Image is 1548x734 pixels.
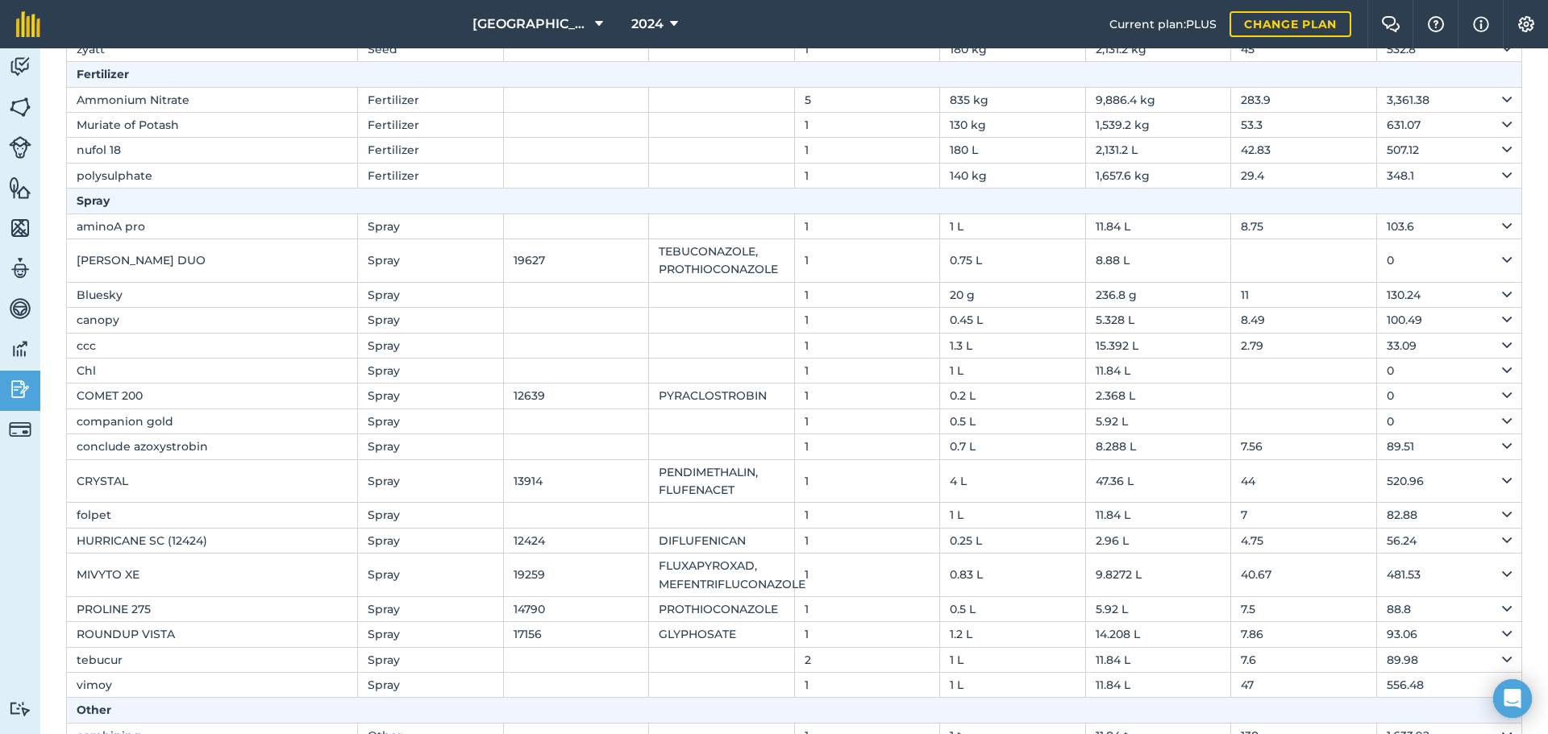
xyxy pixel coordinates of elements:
td: Spray [358,647,504,672]
td: 8.288 L [1085,434,1231,459]
td: 7.86 [1231,622,1377,647]
tr: canopySpray10.45 L5.328 L8.49100.49 [67,308,1522,333]
tr: HURRICANE SC (12424)Spray12424DIFLUFENICAN10.25 L2.96 L4.7556.24 [67,528,1522,553]
td: ccc [67,333,358,358]
td: 11.84 L [1085,503,1231,528]
td: 1 [794,459,940,503]
td: 12639 [503,384,649,408]
td: Spray [358,528,504,553]
td: Spray [358,384,504,408]
td: DIFLUFENICAN [649,528,795,553]
tr: vimoySpray11 L11.84 L47556.48 [67,673,1522,698]
tr: ROUNDUP VISTASpray17156GLYPHOSATE11.2 L14.208 L7.8693.06 [67,622,1522,647]
td: 7.5 [1231,596,1377,621]
a: Change plan [1230,11,1351,37]
td: Spray [358,673,504,698]
td: 2,131.2 L [1085,138,1231,163]
td: 40.67 [1231,554,1377,597]
td: 556.48 [1376,673,1522,698]
td: 14790 [503,596,649,621]
td: 5.328 L [1085,308,1231,333]
td: 11.84 L [1085,214,1231,238]
td: vimoy [67,673,358,698]
th: Spray [67,189,1522,214]
img: A cog icon [1517,16,1536,32]
td: 103.6 [1376,214,1522,238]
td: 283.9 [1231,87,1377,112]
td: 11 [1231,282,1377,307]
td: 0.83 L [940,554,1086,597]
td: folpet [67,503,358,528]
img: svg+xml;base64,PD94bWwgdmVyc2lvbj0iMS4wIiBlbmNvZGluZz0idXRmLTgiPz4KPCEtLSBHZW5lcmF0b3I6IEFkb2JlIE... [9,55,31,79]
td: 835 kg [940,87,1086,112]
td: 0.7 L [940,434,1086,459]
td: Chl [67,359,358,384]
td: Fertilizer [358,87,504,112]
td: 1.3 L [940,333,1086,358]
img: svg+xml;base64,PD94bWwgdmVyc2lvbj0iMS4wIiBlbmNvZGluZz0idXRmLTgiPz4KPCEtLSBHZW5lcmF0b3I6IEFkb2JlIE... [9,701,31,716]
tr: Muriate of PotashFertilizer1130 kg1,539.2 kg53.3631.07 [67,113,1522,138]
img: Two speech bubbles overlapping with the left bubble in the forefront [1381,16,1400,32]
td: 0 [1376,384,1522,408]
td: 1 [794,214,940,238]
td: conclude azoxystrobin [67,434,358,459]
td: 89.98 [1376,647,1522,672]
td: 8.49 [1231,308,1377,333]
tr: cccSpray11.3 L15.392 L2.7933.09 [67,333,1522,358]
td: 507.12 [1376,138,1522,163]
td: 0.75 L [940,239,1086,283]
td: 1,539.2 kg [1085,113,1231,138]
td: 82.88 [1376,503,1522,528]
td: 1 [794,596,940,621]
td: 56.24 [1376,528,1522,553]
td: 520.96 [1376,459,1522,503]
td: 100.49 [1376,308,1522,333]
td: 44 [1231,459,1377,503]
td: 9.8272 L [1085,554,1231,597]
td: 2,131.2 kg [1085,36,1231,61]
tr: PROLINE 275Spray14790PROTHIOCONAZOLE10.5 L5.92 L7.588.8 [67,596,1522,621]
td: 2.96 L [1085,528,1231,553]
td: 1 [794,282,940,307]
td: 0.5 L [940,596,1086,621]
td: 1 [794,408,940,433]
img: svg+xml;base64,PD94bWwgdmVyc2lvbj0iMS4wIiBlbmNvZGluZz0idXRmLTgiPz4KPCEtLSBHZW5lcmF0b3I6IEFkb2JlIE... [9,136,31,159]
td: Muriate of Potash [67,113,358,138]
tr: ChlSpray11 L11.84 L0 [67,359,1522,384]
td: 0.25 L [940,528,1086,553]
td: 5 [794,87,940,112]
td: Spray [358,239,504,283]
td: 140 kg [940,163,1086,188]
td: 0.2 L [940,384,1086,408]
td: 1 [794,554,940,597]
td: 1 [794,503,940,528]
img: svg+xml;base64,PHN2ZyB4bWxucz0iaHR0cDovL3d3dy53My5vcmcvMjAwMC9zdmciIHdpZHRoPSI1NiIgaGVpZ2h0PSI2MC... [9,95,31,119]
td: 1 [794,36,940,61]
td: 13914 [503,459,649,503]
td: 1 [794,113,940,138]
img: svg+xml;base64,PHN2ZyB4bWxucz0iaHR0cDovL3d3dy53My5vcmcvMjAwMC9zdmciIHdpZHRoPSI1NiIgaGVpZ2h0PSI2MC... [9,176,31,200]
tr: BlueskySpray120 g236.8 g11130.24 [67,282,1522,307]
td: Fertilizer [358,138,504,163]
td: aminoA pro [67,214,358,238]
td: canopy [67,308,358,333]
td: 2.79 [1231,333,1377,358]
tr: polysulphateFertilizer1140 kg1,657.6 kg29.4348.1 [67,163,1522,188]
tr: MIVYTO XESpray19259FLUXAPYROXAD, MEFENTRIFLUCONAZOLE10.83 L9.8272 L40.67481.53 [67,554,1522,597]
span: 2024 [631,15,664,34]
tr: folpetSpray11 L11.84 L782.88 [67,503,1522,528]
td: CRYSTAL [67,459,358,503]
td: 481.53 [1376,554,1522,597]
td: 88.8 [1376,596,1522,621]
td: zyatt [67,36,358,61]
td: companion gold [67,408,358,433]
td: Spray [358,408,504,433]
td: 1 [794,163,940,188]
td: 1,657.6 kg [1085,163,1231,188]
td: 1 L [940,503,1086,528]
td: 1 [794,384,940,408]
td: 1 [794,359,940,384]
tr: [PERSON_NAME] DUOSpray19627TEBUCONAZOLE, PROTHIOCONAZOLE10.75 L8.88 L0 [67,239,1522,283]
td: 20 g [940,282,1086,307]
tr: companion goldSpray10.5 L5.92 L0 [67,408,1522,433]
